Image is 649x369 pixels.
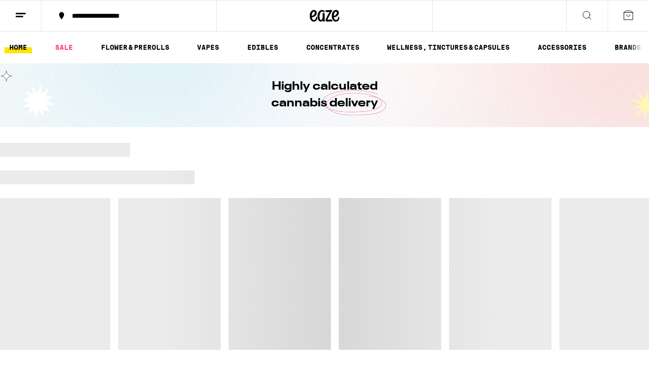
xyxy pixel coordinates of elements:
button: BRANDS [610,41,646,53]
a: SALE [50,41,78,53]
a: WELLNESS, TINCTURES & CAPSULES [382,41,515,53]
a: FLOWER & PREROLLS [96,41,174,53]
a: HOME [4,41,32,53]
a: VAPES [192,41,224,53]
h1: Highly calculated cannabis delivery [243,78,406,112]
a: EDIBLES [242,41,283,53]
a: ACCESSORIES [533,41,591,53]
a: CONCENTRATES [301,41,364,53]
